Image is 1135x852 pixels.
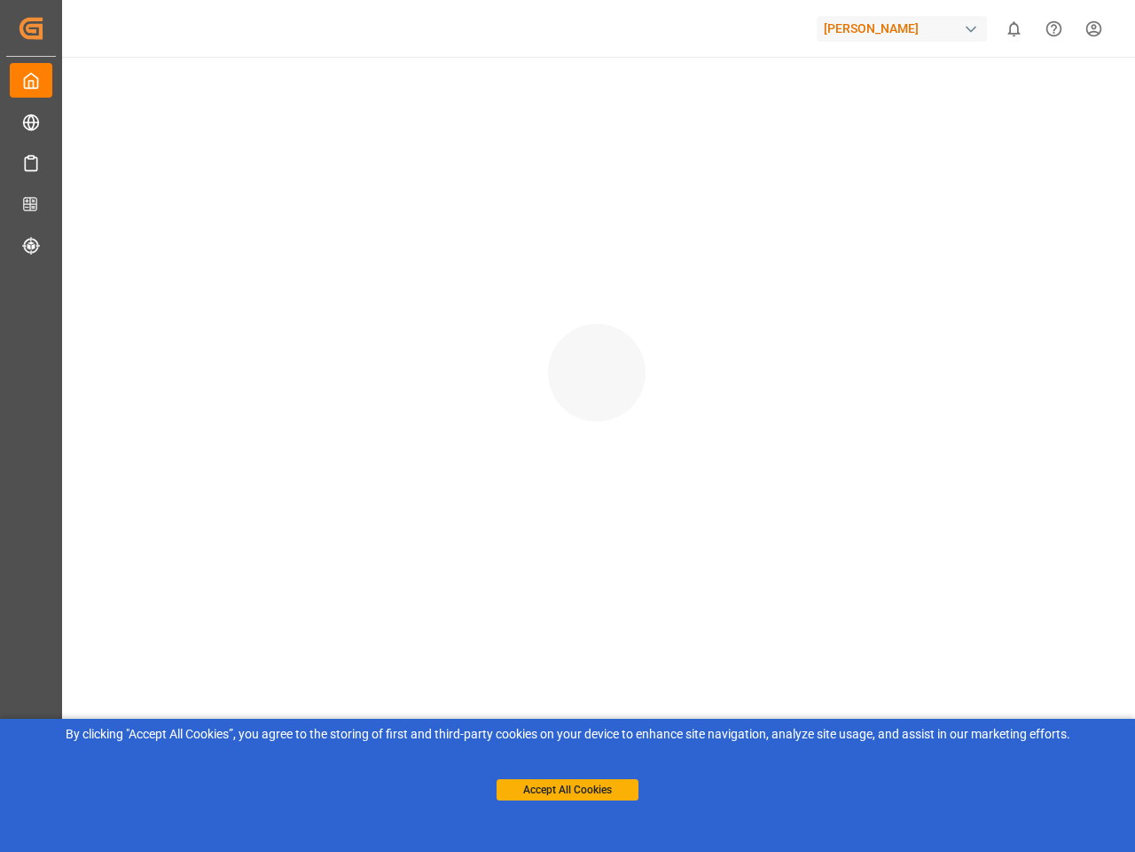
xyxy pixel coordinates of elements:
div: [PERSON_NAME] [817,16,987,42]
button: [PERSON_NAME] [817,12,994,45]
button: Help Center [1034,9,1074,49]
button: Accept All Cookies [497,779,638,801]
div: By clicking "Accept All Cookies”, you agree to the storing of first and third-party cookies on yo... [12,725,1123,744]
button: show 0 new notifications [994,9,1034,49]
